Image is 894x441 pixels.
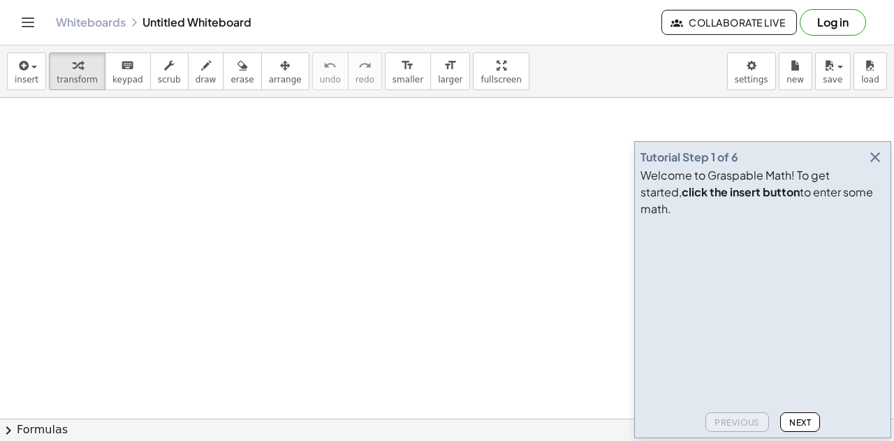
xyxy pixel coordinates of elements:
[682,185,800,199] b: click the insert button
[269,75,302,85] span: arrange
[348,52,382,90] button: redoredo
[385,52,431,90] button: format_sizesmaller
[261,52,309,90] button: arrange
[230,75,254,85] span: erase
[444,57,457,74] i: format_size
[121,57,134,74] i: keyboard
[727,52,776,90] button: settings
[661,10,797,35] button: Collaborate Live
[57,75,98,85] span: transform
[789,417,811,428] span: Next
[780,412,820,432] button: Next
[15,75,38,85] span: insert
[323,57,337,74] i: undo
[393,75,423,85] span: smaller
[112,75,143,85] span: keypad
[356,75,374,85] span: redo
[815,52,851,90] button: save
[320,75,341,85] span: undo
[800,9,866,36] button: Log in
[49,52,105,90] button: transform
[823,75,842,85] span: save
[358,57,372,74] i: redo
[853,52,887,90] button: load
[188,52,224,90] button: draw
[735,75,768,85] span: settings
[779,52,812,90] button: new
[481,75,521,85] span: fullscreen
[223,52,261,90] button: erase
[438,75,462,85] span: larger
[150,52,189,90] button: scrub
[7,52,46,90] button: insert
[861,75,879,85] span: load
[56,15,126,29] a: Whiteboards
[105,52,151,90] button: keyboardkeypad
[673,16,785,29] span: Collaborate Live
[196,75,217,85] span: draw
[158,75,181,85] span: scrub
[473,52,529,90] button: fullscreen
[786,75,804,85] span: new
[640,167,885,217] div: Welcome to Graspable Math! To get started, to enter some math.
[640,149,738,166] div: Tutorial Step 1 of 6
[430,52,470,90] button: format_sizelarger
[312,52,349,90] button: undoundo
[401,57,414,74] i: format_size
[17,11,39,34] button: Toggle navigation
